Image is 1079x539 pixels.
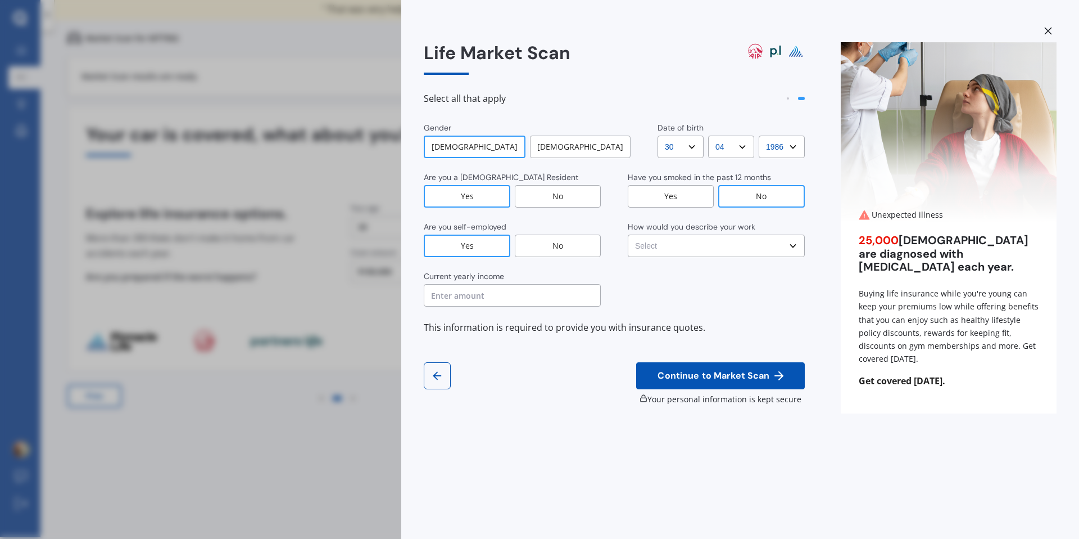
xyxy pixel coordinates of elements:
div: [DEMOGRAPHIC_DATA] are diagnosed with [MEDICAL_DATA] each year. [859,234,1039,273]
img: aia logo [746,42,764,60]
div: Your personal information is kept secure [636,394,805,405]
div: Unexpected illness [859,209,1039,221]
span: Life Market Scan [424,41,570,65]
div: This information is required to provide you with insurance quotes. [424,320,805,335]
div: Yes [628,185,714,208]
span: Select all that apply [424,93,506,104]
div: Are you a [DEMOGRAPHIC_DATA] Resident [424,172,578,183]
button: Continue to Market Scan [636,362,805,389]
div: Have you smoked in the past 12 months [628,172,771,183]
div: Current yearly income [424,271,504,282]
input: Enter amount [424,284,601,307]
div: No [515,185,601,208]
div: Yes [424,185,510,208]
div: No [515,235,601,257]
img: pinnacle life logo [787,42,805,60]
img: partners life logo [767,42,785,60]
div: Yes [424,235,510,257]
div: Gender [424,122,451,133]
span: Continue to Market Scan [655,371,772,381]
div: How would you describe your work [628,221,755,232]
div: Date of birth [658,122,704,133]
div: No [718,185,805,208]
span: 25,000 [859,233,899,248]
span: Get covered [DATE]. [841,375,1057,387]
img: Unexpected illness [841,42,1057,222]
div: Are you self-employed [424,221,506,232]
div: [DEMOGRAPHIC_DATA] [530,136,631,158]
div: [DEMOGRAPHIC_DATA] [424,136,525,158]
div: Buying life insurance while you're young can keep your premiums low while offering benefits that ... [859,287,1039,365]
